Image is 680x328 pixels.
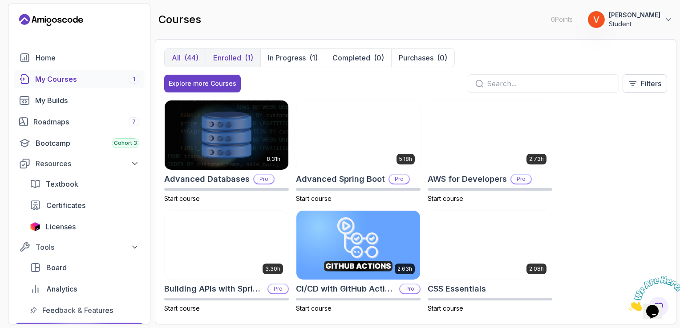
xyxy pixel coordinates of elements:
[33,116,139,127] div: Roadmaps
[24,218,145,236] a: licenses
[164,195,200,202] span: Start course
[391,49,454,67] button: Purchases(0)
[164,283,264,295] h2: Building APIs with Spring Boot
[19,13,83,27] a: Landing page
[24,196,145,214] a: certificates
[487,78,611,89] input: Search...
[260,49,325,67] button: In Progress(1)
[389,175,409,184] p: Pro
[296,211,420,280] img: CI/CD with GitHub Actions card
[36,242,139,252] div: Tools
[587,11,673,28] button: user profile image[PERSON_NAME]Student
[213,52,241,63] p: Enrolled
[428,211,552,280] img: CSS Essentials card
[14,156,145,172] button: Resources
[641,78,661,89] p: Filters
[14,134,145,152] a: bootcamp
[400,284,420,293] p: Pro
[265,265,280,272] p: 3.30h
[428,100,552,170] img: AWS for Developers card
[165,211,288,280] img: Building APIs with Spring Boot card
[296,195,332,202] span: Start course
[332,52,370,63] p: Completed
[24,175,145,193] a: textbook
[46,262,67,273] span: Board
[36,52,139,63] div: Home
[397,265,412,272] p: 2.63h
[268,52,306,63] p: In Progress
[529,265,544,272] p: 2.08h
[30,222,40,231] img: jetbrains icon
[529,156,544,163] p: 2.73h
[14,113,145,131] a: roadmaps
[14,49,145,67] a: home
[206,49,260,67] button: Enrolled(1)
[399,156,412,163] p: 5.18h
[36,158,139,169] div: Resources
[254,175,274,184] p: Pro
[437,52,447,63] div: (0)
[24,301,145,319] a: feedback
[428,173,507,185] h2: AWS for Developers
[609,11,660,20] p: [PERSON_NAME]
[172,52,181,63] p: All
[46,221,76,232] span: Licenses
[609,20,660,28] p: Student
[46,179,78,189] span: Textbook
[133,76,135,83] span: 1
[169,79,236,88] div: Explore more Courses
[46,200,85,211] span: Certificates
[158,12,201,27] h2: courses
[35,74,139,84] div: My Courses
[267,156,280,163] p: 8.31h
[309,52,318,63] div: (1)
[14,70,145,88] a: courses
[164,75,241,92] button: Explore more Courses
[36,138,139,148] div: Bootcamp
[399,52,433,63] p: Purchases
[625,272,680,315] iframe: chat widget
[14,239,145,255] button: Tools
[325,49,391,67] button: Completed(0)
[132,118,136,125] span: 7
[245,52,253,63] div: (1)
[165,49,206,67] button: All(44)
[114,140,137,147] span: Cohort 3
[428,283,486,295] h2: CSS Essentials
[4,4,59,39] img: Chat attention grabber
[296,304,332,312] span: Start course
[14,92,145,109] a: builds
[551,15,573,24] p: 0 Points
[296,100,420,170] img: Advanced Spring Boot card
[296,173,385,185] h2: Advanced Spring Boot
[164,173,250,185] h2: Advanced Databases
[24,259,145,276] a: board
[164,304,200,312] span: Start course
[184,52,198,63] div: (44)
[35,95,139,106] div: My Builds
[42,305,113,316] span: Feedback & Features
[165,100,288,170] img: Advanced Databases card
[46,284,77,294] span: Analytics
[511,175,531,184] p: Pro
[428,195,463,202] span: Start course
[623,74,667,93] button: Filters
[296,283,396,295] h2: CI/CD with GitHub Actions
[24,280,145,298] a: analytics
[588,11,605,28] img: user profile image
[428,304,463,312] span: Start course
[268,284,288,293] p: Pro
[374,52,384,63] div: (0)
